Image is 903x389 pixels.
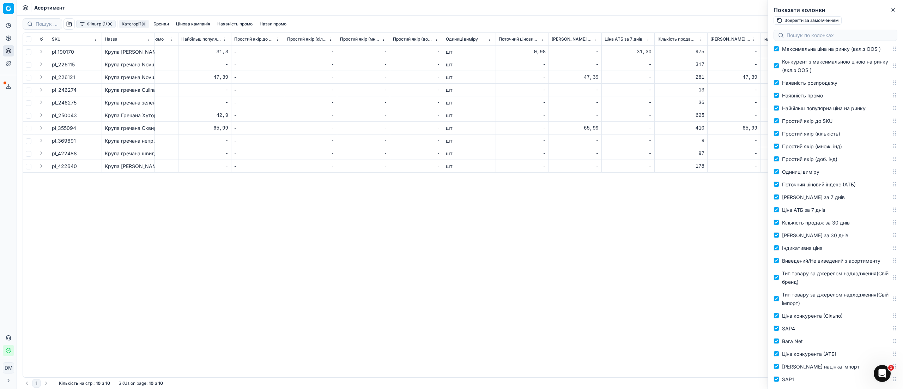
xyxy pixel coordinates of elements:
[76,20,116,28] button: Фільтр (1)
[52,74,75,81] span: pl_226121
[774,258,779,263] input: Виведений/Не виведений з асортименту
[34,4,65,11] span: Асортимент
[340,99,387,106] div: -
[605,61,652,68] div: -
[105,137,152,144] div: Крупа гречана непр.Хуторок Панський 450г
[782,313,843,319] span: Ціна конкурента (Сільпо)
[552,74,599,81] div: 47,39
[119,20,149,28] button: Категорії
[37,85,46,94] button: Expand
[446,163,493,170] div: шт
[657,74,704,81] div: 281
[393,48,440,55] div: -
[710,112,757,119] div: -
[605,125,652,132] div: -
[151,20,172,28] button: Бренди
[287,61,334,68] div: -
[105,381,110,386] strong: 10
[340,150,387,157] div: -
[105,163,152,170] div: Крупа [PERSON_NAME] 900г
[287,48,334,55] div: -
[763,163,810,170] div: -
[605,99,652,106] div: -
[552,36,592,42] span: [PERSON_NAME] за 7 днів
[774,194,779,200] input: [PERSON_NAME] за 7 днів
[605,112,652,119] div: -
[234,137,281,144] div: -
[181,86,228,94] div: -
[181,150,228,157] div: -
[774,156,779,162] input: Простий якір (доб. інд)
[774,351,779,357] input: Ціна конкурента (АТБ)
[393,74,440,81] div: -
[774,6,897,14] h2: Показати колонки
[446,150,493,157] div: шт
[763,86,810,94] div: -
[782,118,832,124] span: Простий якір до SKU
[34,4,65,11] nav: breadcrumb
[3,362,14,373] button: DM
[37,47,46,56] button: Expand
[763,36,799,42] span: Індикативна ціна
[657,48,704,55] div: 975
[52,163,77,170] span: pl_422640
[774,169,779,174] input: Одиниці виміру
[782,351,836,357] span: Ціна конкурента (АТБ)
[774,143,779,149] input: Простий якір (множ. інд)
[37,149,46,157] button: Expand
[37,98,46,107] button: Expand
[657,125,704,132] div: 410
[234,163,281,170] div: -
[782,169,819,175] span: Одиниці виміру
[782,194,845,200] span: [PERSON_NAME] за 7 днів
[23,379,50,388] nav: pagination
[287,163,334,170] div: -
[105,86,152,94] div: Крупа гречана Culinaro 400г
[37,73,46,81] button: Expand
[774,275,779,280] input: Тип товару за джерелом надходження(Свій бренд)
[774,325,779,331] input: SAP4
[105,36,117,42] span: Назва
[763,99,810,106] div: -
[446,61,493,68] div: шт
[158,381,163,386] strong: 10
[105,61,152,68] div: Крупа гречана Novus 1кг
[782,245,823,251] span: Індикативна ціна
[710,48,757,55] div: -
[499,125,546,132] div: -
[340,48,387,55] div: -
[782,143,842,149] span: Простий якір (множ. інд)
[149,381,153,386] strong: 10
[181,99,228,106] div: -
[173,20,213,28] button: Цінова кампанія
[181,61,228,68] div: -
[393,125,440,132] div: -
[340,125,387,132] div: -
[105,48,152,55] div: Крупа [PERSON_NAME] 1кг
[782,156,837,162] span: Простий якір (доб. інд)
[446,112,493,119] div: шт
[234,61,281,68] div: -
[105,112,152,119] div: Крупа Гречана Хуторок 800г
[774,16,842,25] button: Зберегти за замовченням
[605,163,652,170] div: -
[657,163,704,170] div: 178
[96,381,101,386] strong: 10
[499,74,546,81] div: -
[552,86,599,94] div: -
[774,313,779,318] input: Ціна конкурента (Сільпо)
[234,125,281,132] div: -
[710,150,757,157] div: -
[393,99,440,106] div: -
[552,163,599,170] div: -
[52,61,75,68] span: pl_226115
[782,270,889,285] span: Тип товару за джерелом надходження(Свій бренд)
[287,86,334,94] div: -
[340,74,387,81] div: -
[782,338,803,344] span: Вага Net
[393,61,440,68] div: -
[499,112,546,119] div: -
[287,112,334,119] div: -
[393,36,433,42] span: Простий якір (доб. інд)
[552,99,599,106] div: -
